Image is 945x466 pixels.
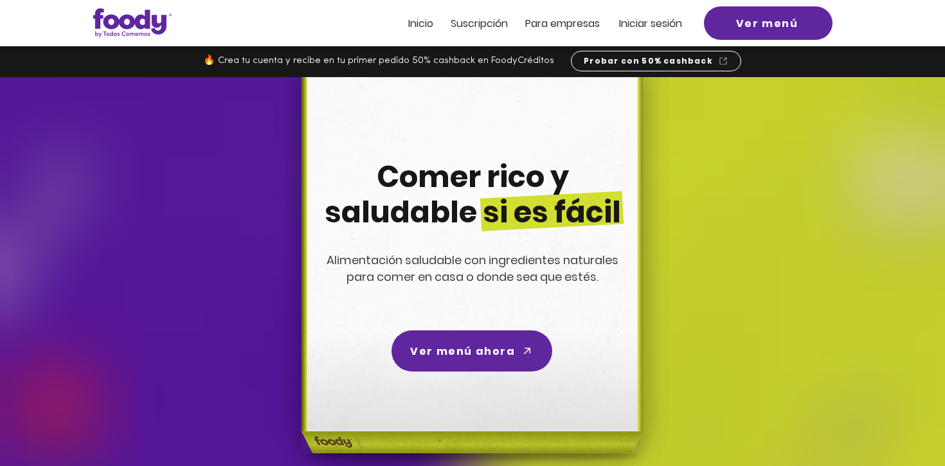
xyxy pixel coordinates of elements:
[571,51,741,71] a: Probar con 50% cashback
[525,18,600,29] a: Para empresas
[584,55,713,67] span: Probar con 50% cashback
[451,18,508,29] a: Suscripción
[408,18,433,29] a: Inicio
[537,16,600,31] span: ra empresas
[408,16,433,31] span: Inicio
[325,156,621,233] span: Comer rico y saludable si es fácil
[93,8,172,37] img: Logo_Foody V2.0.0 (3).png
[327,252,618,285] span: Alimentación saludable con ingredientes naturales para comer en casa o donde sea que estés.
[203,56,554,66] span: 🔥 Crea tu cuenta y recibe en tu primer pedido 50% cashback en FoodyCréditos
[451,16,508,31] span: Suscripción
[410,343,515,359] span: Ver menú ahora
[736,15,798,31] span: Ver menú
[619,18,682,29] a: Iniciar sesión
[619,16,682,31] span: Iniciar sesión
[392,330,552,372] a: Ver menú ahora
[704,6,833,40] a: Ver menú
[525,16,537,31] span: Pa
